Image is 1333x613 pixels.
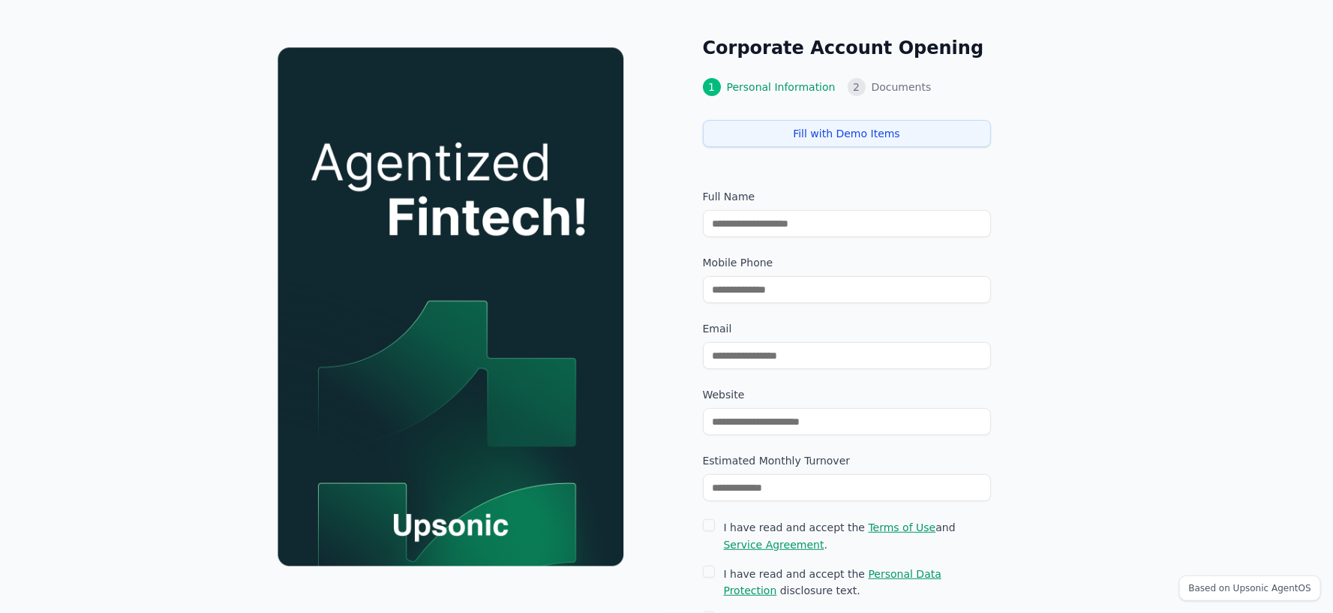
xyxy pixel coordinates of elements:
[872,80,932,95] span: Documents
[703,255,991,270] label: Mobile Phone
[278,47,623,566] img: Agentized Fintech Branding
[724,566,991,600] label: I have read and accept the disclosure text.
[703,321,991,336] label: Email
[848,78,866,96] div: 2
[703,387,991,402] label: Website
[703,36,991,60] h2: Corporate Account Opening
[869,521,936,533] span: Terms of Use
[724,539,824,551] span: Service Agreement
[703,453,991,468] label: Estimated Monthly Turnover
[703,189,991,204] label: Full Name
[727,80,836,95] span: Personal Information
[703,120,991,147] button: Fill with Demo Items
[703,78,721,96] div: 1
[724,519,991,554] label: I have read and accept the and .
